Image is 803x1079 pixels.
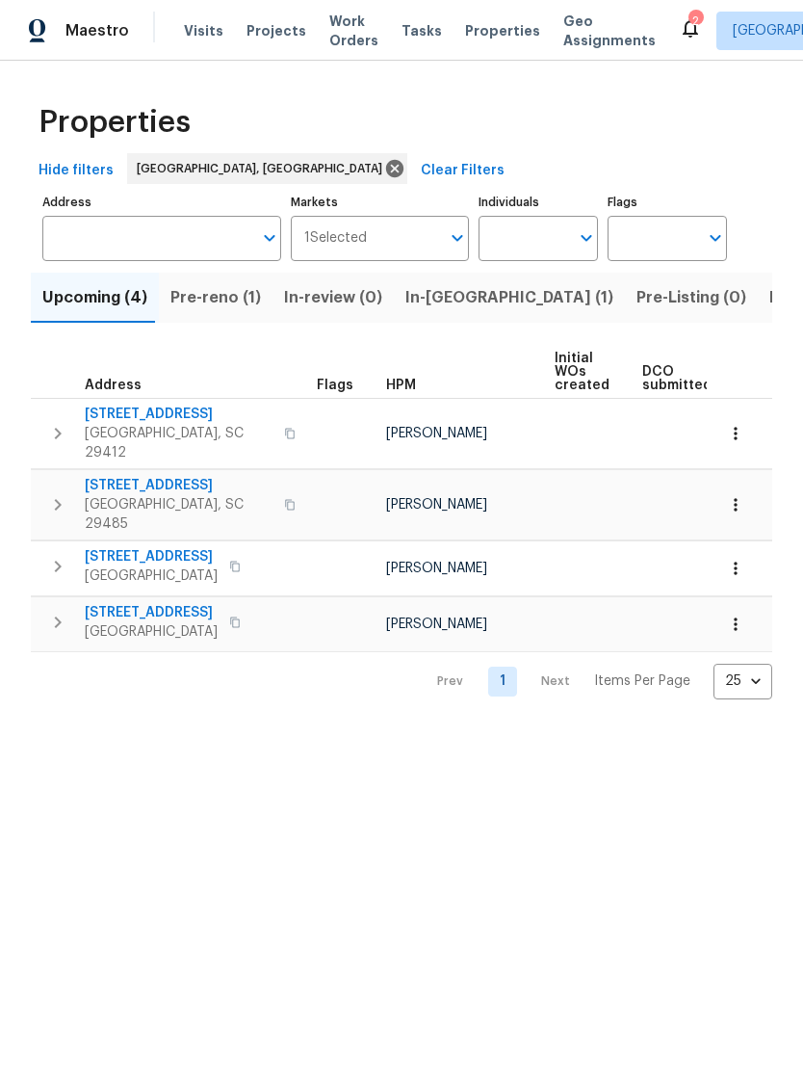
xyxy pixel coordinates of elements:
[608,197,727,208] label: Flags
[184,21,223,40] span: Visits
[39,113,191,132] span: Properties
[713,656,772,706] div: 25
[31,153,121,189] button: Hide filters
[85,622,218,642] span: [GEOGRAPHIC_DATA]
[642,365,712,392] span: DCO submitted
[85,547,218,566] span: [STREET_ADDRESS]
[317,379,353,392] span: Flags
[386,427,487,440] span: [PERSON_NAME]
[465,21,540,40] span: Properties
[636,284,746,311] span: Pre-Listing (0)
[386,562,487,575] span: [PERSON_NAME]
[170,284,261,311] span: Pre-reno (1)
[401,24,442,38] span: Tasks
[85,476,272,495] span: [STREET_ADDRESS]
[563,12,656,50] span: Geo Assignments
[304,230,367,247] span: 1 Selected
[39,159,114,183] span: Hide filters
[85,566,218,586] span: [GEOGRAPHIC_DATA]
[444,224,471,251] button: Open
[85,424,272,462] span: [GEOGRAPHIC_DATA], SC 29412
[488,667,517,697] a: Goto page 1
[85,603,218,622] span: [STREET_ADDRESS]
[42,284,147,311] span: Upcoming (4)
[127,153,407,184] div: [GEOGRAPHIC_DATA], [GEOGRAPHIC_DATA]
[419,664,772,699] nav: Pagination Navigation
[555,352,609,392] span: Initial WOs created
[329,12,378,50] span: Work Orders
[688,12,702,31] div: 2
[256,224,283,251] button: Open
[284,284,382,311] span: In-review (0)
[386,379,416,392] span: HPM
[386,498,487,512] span: [PERSON_NAME]
[421,159,505,183] span: Clear Filters
[85,405,272,424] span: [STREET_ADDRESS]
[573,224,600,251] button: Open
[65,21,129,40] span: Maestro
[479,197,598,208] label: Individuals
[291,197,470,208] label: Markets
[42,197,281,208] label: Address
[246,21,306,40] span: Projects
[594,671,690,691] p: Items Per Page
[405,284,613,311] span: In-[GEOGRAPHIC_DATA] (1)
[702,224,729,251] button: Open
[137,159,390,178] span: [GEOGRAPHIC_DATA], [GEOGRAPHIC_DATA]
[85,495,272,534] span: [GEOGRAPHIC_DATA], SC 29485
[85,379,142,392] span: Address
[413,153,512,189] button: Clear Filters
[386,618,487,631] span: [PERSON_NAME]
